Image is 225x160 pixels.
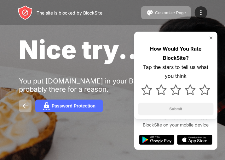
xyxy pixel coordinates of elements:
img: star.svg [170,84,181,95]
div: You put [DOMAIN_NAME] in your Block Sites list. It’s probably there for a reason. [19,77,206,93]
button: Password Protection [35,100,103,112]
img: star.svg [141,84,152,95]
button: Customize Page [141,6,191,19]
img: star.svg [199,84,210,95]
button: Submit [138,103,214,115]
img: back.svg [21,102,29,110]
div: Customize Page [155,10,186,15]
span: Nice try... [19,34,147,65]
div: Tap the stars to tell us what you think [138,63,214,81]
img: header-logo.svg [18,5,33,20]
div: Password Protection [52,103,95,108]
img: star.svg [156,84,167,95]
img: rate-us-close.svg [209,35,214,40]
img: password.svg [43,102,50,110]
img: pallet.svg [146,9,154,16]
img: star.svg [185,84,196,95]
img: menu-icon.svg [197,9,205,16]
div: The site is blocked by BlockSite [37,10,102,15]
div: How Would You Rate BlockSite? [138,44,214,63]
